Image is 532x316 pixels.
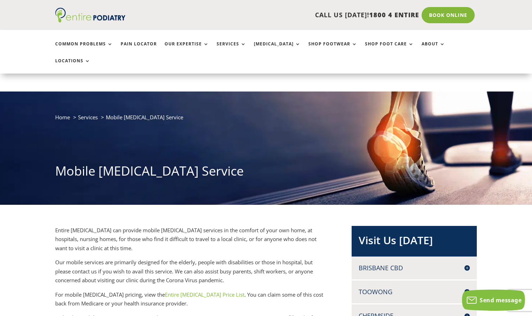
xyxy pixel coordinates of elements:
[165,42,209,57] a: Our Expertise
[78,114,98,121] a: Services
[422,7,475,23] a: Book Online
[55,42,113,57] a: Common Problems
[462,290,525,311] button: Send message
[422,42,445,57] a: About
[369,11,419,19] span: 1800 4 ENTIRE
[55,58,90,74] a: Locations
[217,42,246,57] a: Services
[55,290,329,314] p: For mobile [MEDICAL_DATA] pricing, view the . You can claim some of this cost back from Medicare ...
[359,287,470,296] h4: Toowong
[480,296,521,304] span: Send message
[365,42,414,57] a: Shop Foot Care
[55,113,477,127] nav: breadcrumb
[359,264,470,272] h4: Brisbane CBD
[55,162,477,183] h1: Mobile [MEDICAL_DATA] Service
[55,258,329,290] p: Our mobile services are primarily designed for the elderly, people with disabilities or those in ...
[153,11,419,20] p: CALL US [DATE]!
[359,233,470,251] h2: Visit Us [DATE]
[308,42,357,57] a: Shop Footwear
[121,42,157,57] a: Pain Locator
[55,226,329,258] p: Entire [MEDICAL_DATA] can provide mobile [MEDICAL_DATA] services in the comfort of your own home,...
[254,42,301,57] a: [MEDICAL_DATA]
[55,17,126,24] a: Entire Podiatry
[165,291,244,298] a: Entire [MEDICAL_DATA] Price List
[106,114,183,121] span: Mobile [MEDICAL_DATA] Service
[55,8,126,23] img: logo (1)
[55,114,70,121] a: Home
